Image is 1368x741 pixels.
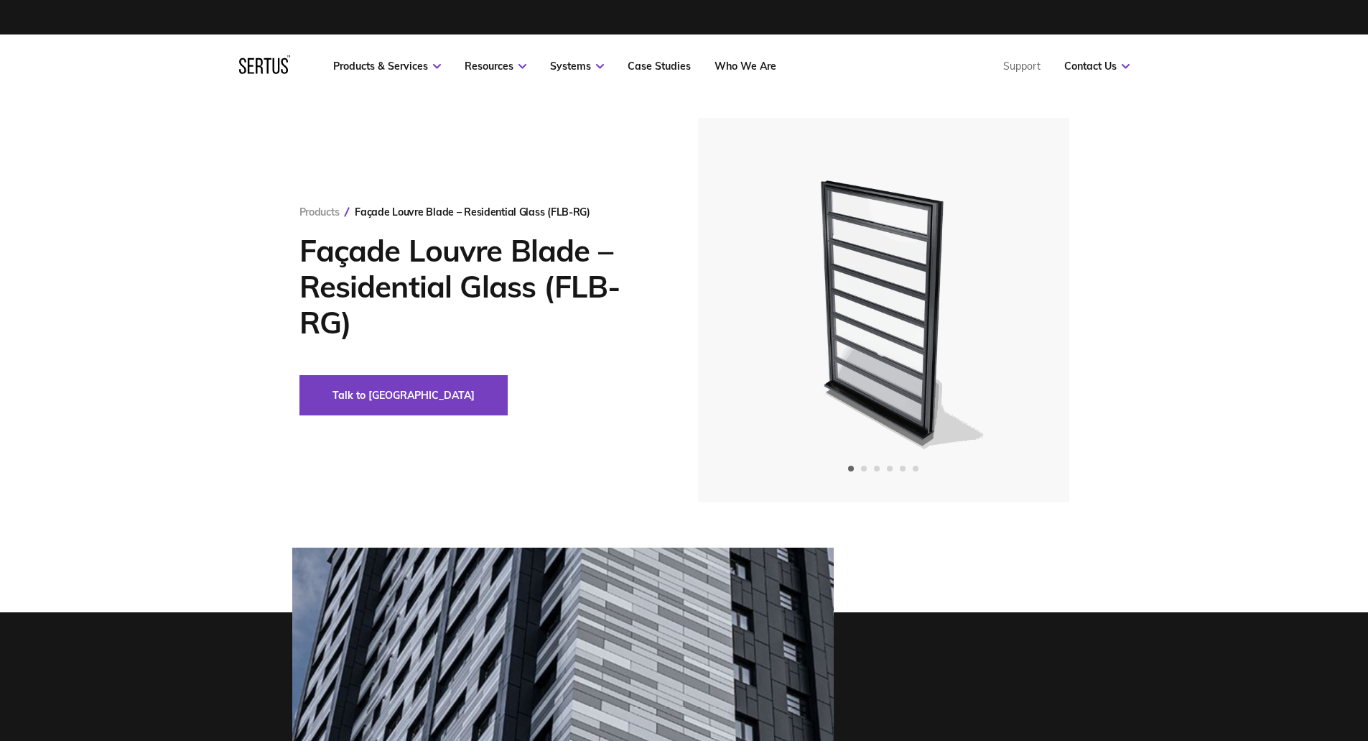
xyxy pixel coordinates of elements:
span: Go to slide 3 [874,466,880,471]
a: Contact Us [1064,60,1130,73]
a: Products & Services [333,60,441,73]
span: Go to slide 4 [887,466,893,471]
a: Case Studies [628,60,691,73]
a: Support [1003,60,1041,73]
a: Systems [550,60,604,73]
a: Products [299,206,340,218]
a: Who We Are [715,60,776,73]
span: Go to slide 2 [861,466,867,471]
span: Go to slide 6 [913,466,918,471]
span: Go to slide 5 [900,466,906,471]
h1: Façade Louvre Blade – Residential Glass (FLB-RG) [299,233,655,341]
a: Resources [465,60,526,73]
button: Talk to [GEOGRAPHIC_DATA] [299,375,508,415]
